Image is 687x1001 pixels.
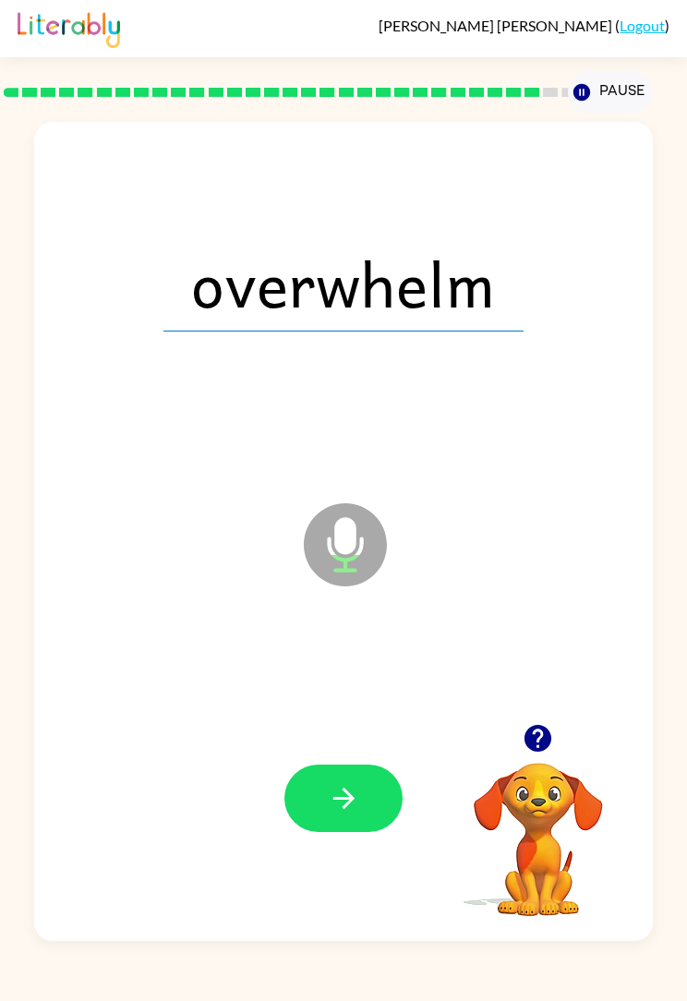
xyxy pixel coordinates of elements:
[163,235,524,332] span: overwhelm
[568,71,653,114] button: Pause
[379,17,669,34] div: ( )
[18,7,120,48] img: Literably
[379,17,615,34] span: [PERSON_NAME] [PERSON_NAME]
[620,17,665,34] a: Logout
[446,734,631,919] video: Your browser must support playing .mp4 files to use Literably. Please try using another browser.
